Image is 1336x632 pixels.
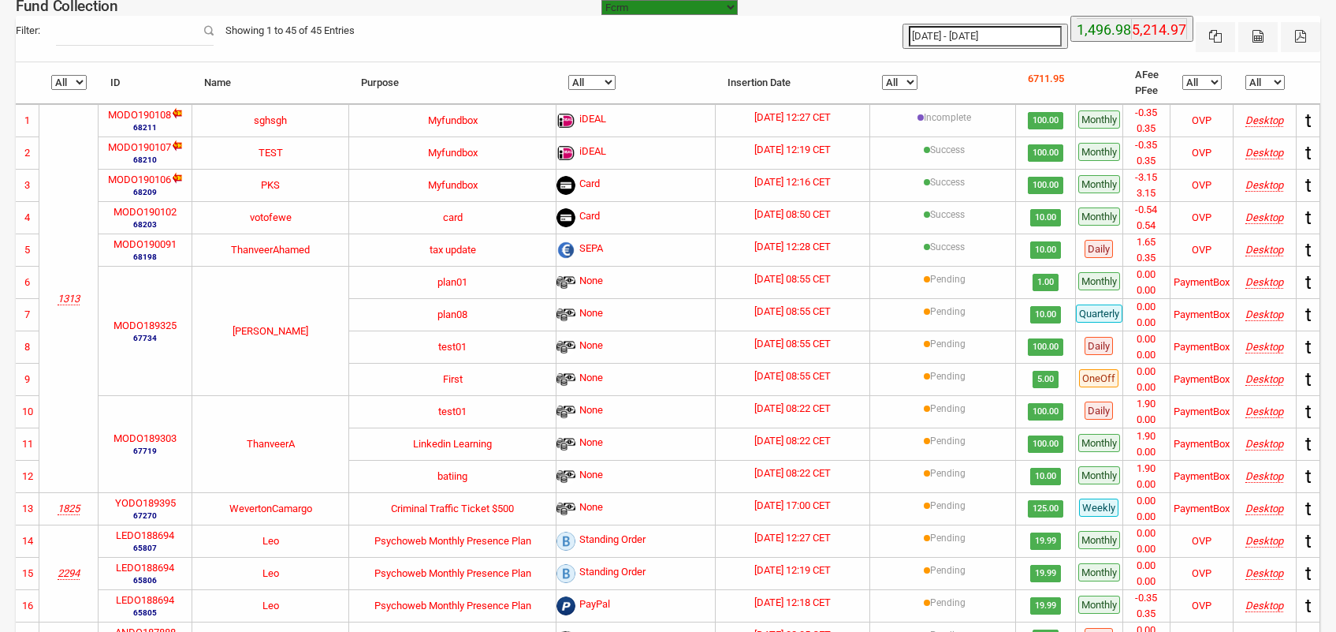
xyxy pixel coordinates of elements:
div: OVP [1192,598,1211,614]
div: OVP [1192,210,1211,226]
td: 6 [16,266,39,298]
span: 19.99 [1030,597,1062,615]
span: 100.00 [1028,112,1064,129]
div: OVP [1192,566,1211,582]
td: 14 [16,525,39,557]
label: [DATE] 08:55 CET [754,271,831,287]
i: Psicoweb [58,567,80,579]
label: [DATE] 12:27 CET [754,110,831,125]
td: Criminal Traffic Ticket $500 [349,492,556,525]
span: t [1305,433,1312,455]
label: LEDO188694 [116,593,174,608]
img: new-dl.gif [171,107,183,119]
label: [DATE] 12:27 CET [754,530,831,546]
i: Mozilla/5.0 (Macintosh; Intel Mac OS X 10.15; rv:124.0) Gecko/20100101 Firefox/124.0 [1245,567,1283,579]
label: [DATE] 12:18 CET [754,595,831,611]
li: 1.90 [1123,461,1170,477]
span: 100.00 [1028,144,1064,162]
span: Monthly [1078,175,1120,193]
li: 3.15 [1123,185,1170,201]
span: None [579,273,603,292]
td: tax update [349,234,556,266]
li: 0.00 [1123,558,1170,574]
label: [{ [930,208,965,222]
td: test01 [349,395,556,428]
span: None [579,467,603,486]
li: 0.00 [1123,444,1170,460]
div: PaymentBox [1174,404,1230,420]
label: Pending [930,531,966,545]
td: plan08 [349,298,556,331]
span: Monthly [1078,110,1120,129]
label: [DATE] 08:22 CET [754,466,831,481]
small: 67270 [115,510,176,522]
span: 19.99 [1030,565,1062,582]
label: YODO189395 [115,496,176,511]
li: 0.00 [1123,412,1170,428]
li: 0.35 [1123,606,1170,622]
div: PaymentBox [1174,372,1230,387]
li: 0.00 [1123,331,1170,347]
i: Mozilla/5.0 (Windows NT 10.0; Win64; x64) AppleWebKit/537.36 (KHTML, like Gecko) Chrome/138.0.0.0... [1245,276,1283,288]
div: PaymentBox [1174,275,1230,290]
small: 68210 [108,154,183,166]
span: Card [579,176,600,195]
label: [DATE] 08:55 CET [754,336,831,352]
span: t [1305,368,1312,391]
span: 100.00 [1028,338,1064,356]
label: LEDO188694 [116,528,174,544]
i: Mozilla/5.0 (Windows NT 10.0; Win64; x64) AppleWebKit/537.36 (KHTML, like Gecko) Chrome/137.0.0.0... [1245,406,1283,417]
li: 0.00 [1123,525,1170,541]
span: t [1305,271,1312,294]
td: Leo [192,557,349,589]
i: Mozilla/5.0 (Windows NT 10.0; Win64; x64) AppleWebKit/537.36 (KHTML, like Gecko) Chrome/140.0.0.0... [1245,179,1283,191]
span: Card [579,208,600,227]
small: 67734 [114,332,177,344]
li: -0.54 [1123,202,1170,218]
span: Weekly [1079,499,1118,517]
td: 11 [16,428,39,460]
td: ThanveerA [192,395,349,492]
li: 0.00 [1123,380,1170,395]
li: AFee [1135,67,1159,83]
span: None [579,402,603,421]
span: 100.00 [1028,403,1064,421]
th: Name [192,62,349,104]
label: [DATE] 17:00 CET [754,498,831,514]
td: Myfundbox [349,169,556,201]
p: 6711.95 [1028,71,1064,87]
i: Mozilla/5.0 (Windows NT 10.0; Win64; x64) AppleWebKit/537.36 (KHTML, like Gecko) Chrome/140.0.0.0... [1245,147,1283,159]
i: Mozilla/5.0 (Windows NT 10.0; Win64; x64) AppleWebKit/537.36 (KHTML, like Gecko) Chrome/139.0.0.0... [1245,244,1283,256]
label: MODO189325 [114,318,177,334]
span: Standing Order [579,532,646,551]
small: 65807 [116,542,174,554]
span: Daily [1085,240,1113,258]
li: 0.00 [1123,347,1170,363]
div: OVP [1192,178,1211,193]
td: Myfundbox [349,104,556,136]
span: t [1305,595,1312,617]
td: 4 [16,201,39,234]
i: Yoel Molina [58,503,80,514]
span: OneOff [1079,369,1118,387]
span: t [1305,142,1312,164]
span: PayPal [579,596,610,615]
td: ThanveerAhamed [192,234,349,266]
li: 1.90 [1123,396,1170,412]
td: Linkedin Learning [349,428,556,460]
li: 0.54 [1123,218,1170,234]
td: WevertonCamargo [192,492,349,525]
small: 65805 [116,607,174,619]
label: [DATE] 08:55 CET [754,304,831,320]
span: None [579,305,603,324]
label: [{ [930,143,965,157]
label: Pending [930,272,966,286]
td: 7 [16,298,39,331]
div: Showing 1 to 45 of 45 Entries [214,16,367,46]
span: SEPA [579,241,603,260]
span: iDEAL [579,111,606,130]
label: Pending [930,499,966,513]
label: Pending [930,466,966,481]
td: Myfundbox [349,136,556,169]
span: 10.00 [1030,306,1062,323]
